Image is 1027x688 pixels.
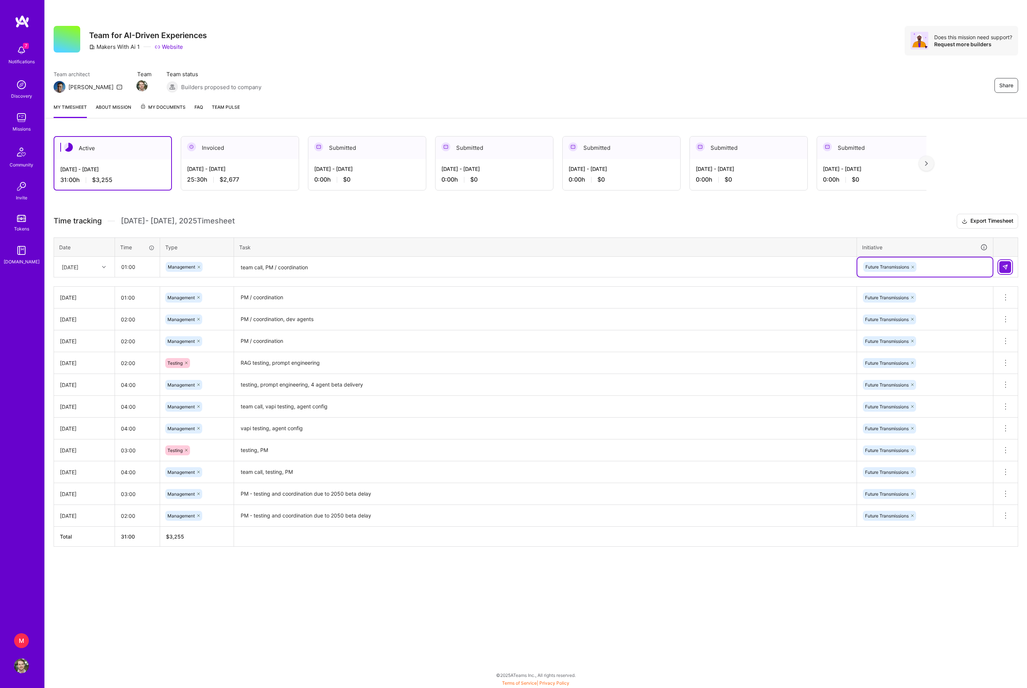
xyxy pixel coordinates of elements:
[187,142,196,151] img: Invoiced
[852,176,859,183] span: $0
[865,360,909,366] span: Future Transmissions
[957,214,1018,229] button: Export Timesheet
[60,165,165,173] div: [DATE] - [DATE]
[96,103,131,118] a: About Mission
[167,360,183,366] span: Testing
[137,80,147,92] a: Team Member Avatar
[502,680,537,686] a: Terms of Service
[181,136,299,159] div: Invoiced
[314,176,420,183] div: 0:00 h
[13,143,30,161] img: Community
[115,527,160,547] th: 31:00
[68,83,113,91] div: [PERSON_NAME]
[235,257,856,277] textarea: team call, PM / coordination
[115,331,160,351] input: HH:MM
[60,446,109,454] div: [DATE]
[865,426,909,431] span: Future Transmissions
[167,404,195,409] span: Management
[212,103,240,118] a: Team Pulse
[187,176,293,183] div: 25:30 h
[314,142,323,151] img: Submitted
[696,176,801,183] div: 0:00 h
[60,337,109,345] div: [DATE]
[12,658,31,673] a: User Avatar
[166,70,261,78] span: Team status
[696,165,801,173] div: [DATE] - [DATE]
[314,165,420,173] div: [DATE] - [DATE]
[44,666,1027,684] div: © 2025 ATeams Inc., All rights reserved.
[934,34,1012,41] div: Does this mission need support?
[865,317,909,322] span: Future Transmissions
[12,633,31,648] a: M
[54,216,102,226] span: Time tracking
[235,462,856,482] textarea: team call, testing, PM
[92,176,112,184] span: $3,255
[155,43,183,51] a: Website
[62,263,78,271] div: [DATE]
[23,43,29,49] span: 7
[140,103,186,111] span: My Documents
[89,31,207,40] h3: Team for AI-Driven Experiences
[115,397,160,416] input: HH:MM
[14,43,29,58] img: bell
[696,142,705,151] img: Submitted
[194,103,203,118] a: FAQ
[569,176,674,183] div: 0:00 h
[60,176,165,184] div: 31:00 h
[823,176,929,183] div: 0:00 h
[817,136,935,159] div: Submitted
[235,287,856,308] textarea: PM / coordination
[181,83,261,91] span: Builders proposed to company
[102,265,106,269] i: icon Chevron
[14,243,29,258] img: guide book
[115,288,160,307] input: HH:MM
[4,258,40,266] div: [DOMAIN_NAME]
[539,680,569,686] a: Privacy Policy
[441,142,450,151] img: Submitted
[120,243,155,251] div: Time
[115,310,160,329] input: HH:MM
[115,506,160,526] input: HH:MM
[235,331,856,351] textarea: PM / coordination
[999,261,1012,273] div: null
[167,426,195,431] span: Management
[13,125,31,133] div: Missions
[60,490,109,498] div: [DATE]
[235,397,856,417] textarea: team call, vapi testing, agent config
[54,527,115,547] th: Total
[597,176,605,183] span: $0
[865,295,909,300] span: Future Transmissions
[115,353,160,373] input: HH:MM
[137,70,152,78] span: Team
[167,448,183,453] span: Testing
[89,44,95,50] i: icon CompanyGray
[235,353,856,373] textarea: RAG testing, prompt engineering
[121,216,235,226] span: [DATE] - [DATE] , 2025 Timesheet
[160,237,234,257] th: Type
[865,338,909,344] span: Future Transmissions
[925,161,928,166] img: right
[115,484,160,504] input: HH:MM
[89,43,140,51] div: Makers With Ai 1
[865,469,909,475] span: Future Transmissions
[994,78,1018,93] button: Share
[167,469,195,475] span: Management
[16,194,27,202] div: Invite
[235,418,856,439] textarea: vapi testing, agent config
[14,110,29,125] img: teamwork
[10,161,33,169] div: Community
[60,425,109,432] div: [DATE]
[167,317,195,322] span: Management
[14,179,29,194] img: Invite
[166,81,178,93] img: Builders proposed to company
[166,533,184,540] span: $ 3,255
[865,513,909,519] span: Future Transmissions
[308,136,426,159] div: Submitted
[235,309,856,330] textarea: PM / coordination, dev agents
[54,137,171,159] div: Active
[17,215,26,222] img: tokens
[569,165,674,173] div: [DATE] - [DATE]
[115,375,160,395] input: HH:MM
[64,143,73,152] img: Active
[116,84,122,90] i: icon Mail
